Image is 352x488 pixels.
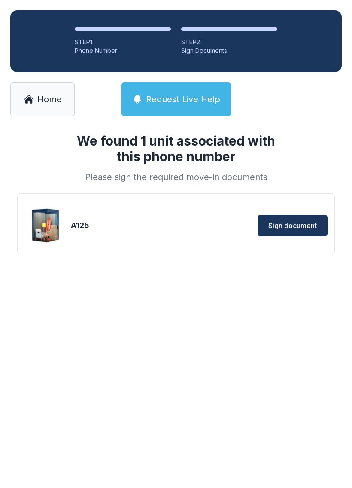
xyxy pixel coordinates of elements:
div: STEP 2 [181,38,277,46]
span: Home [37,93,62,105]
div: A125 [71,220,174,232]
h1: We found 1 unit associated with this phone number [66,133,286,164]
span: Sign document [268,220,317,231]
div: Please sign the required move-in documents [66,171,286,183]
span: Request Live Help [146,93,220,105]
div: Sign Documents [181,46,277,55]
div: STEP 1 [75,38,171,46]
div: Phone Number [75,46,171,55]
